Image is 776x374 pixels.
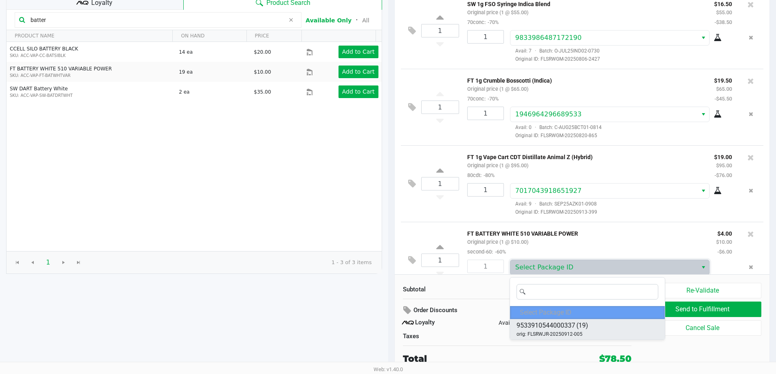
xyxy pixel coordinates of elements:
small: $55.00 [716,9,732,15]
span: Original ID: FLSRWGM-20250820-865 [510,132,732,139]
div: Loyalty [403,318,479,328]
small: Original price (1 @ $65.00) [467,86,528,92]
span: 9533910544000337 [517,321,575,330]
small: Original price (1 @ $10.00) [467,239,528,245]
small: -$6.00 [717,249,732,255]
app-button-loader: Add to Cart [342,88,375,95]
span: ᛫ [352,16,362,24]
span: 9833986487172190 [515,34,582,42]
span: $35.00 [254,89,271,95]
button: Add to Cart [339,46,378,58]
div: Total [403,352,547,365]
small: 70conc: [467,96,499,102]
span: $20.00 [254,49,271,55]
td: 2 ea [175,82,250,102]
button: Select [697,31,709,45]
td: 14 ea [175,42,250,62]
span: Page 1 [40,255,56,270]
span: Go to the previous page [29,259,36,266]
span: Avail: 0 Batch: C-AUG25BCT01-0814 [510,125,602,130]
span: Select Package ID [515,263,574,271]
small: -$76.00 [714,172,732,178]
p: FT BATTERY WHITE 510 VARIABLE POWER [467,228,704,237]
p: $19.50 [714,75,732,84]
small: -$45.50 [714,96,732,102]
input: Scan or Search Products to Begin [27,14,285,26]
button: Add to Cart [339,85,378,98]
span: Go to the next page [60,259,67,266]
span: Avail: 7 Batch: O-JUL25IND02-0730 [510,48,600,54]
small: -$38.50 [714,19,732,25]
button: Remove the package from the orderLine [745,183,756,198]
kendo-pager-info: 1 - 3 of 3 items [93,258,372,267]
th: ON HAND [172,30,246,42]
p: SKU: ACC-VAP-FT-BATWHTVAR [10,72,172,79]
button: All [362,16,369,25]
td: 19 ea [175,62,250,82]
span: Go to the previous page [25,255,40,270]
small: Original price (1 @ $55.00) [467,9,528,15]
span: orig: FLSRWJR-20250912-005 [517,330,583,338]
button: Remove the package from the orderLine [745,107,756,122]
span: (19) [576,321,588,330]
span: -70% [486,19,499,25]
span: Go to the first page [10,255,25,270]
div: Subtotal [403,285,511,294]
div: $78.50 [599,352,631,365]
span: Go to the next page [56,255,71,270]
span: -70% [486,96,499,102]
p: SKU: ACC-VAP-CC-BATSIBLK [10,52,172,59]
small: 80cdt: [467,172,495,178]
small: $95.00 [716,162,732,168]
span: · [532,201,539,207]
td: FT BATTERY WHITE 510 VARIABLE POWER [7,62,175,82]
app-button-loader: Add to Cart [342,68,375,75]
small: $65.00 [716,86,732,92]
small: Original price (1 @ $95.00) [467,162,528,168]
td: SW DART Battery White [7,82,175,102]
button: Remove the package from the orderLine [745,260,756,275]
button: Add to Cart [339,66,378,78]
th: PRICE [246,30,302,42]
p: $4.00 [716,228,732,237]
p: $19.00 [714,152,732,160]
div: Data table [7,30,382,251]
p: FT 1g Vape Cart CDT Distillate Animal Z (Hybrid) [467,152,702,160]
span: Web: v1.40.0 [374,366,403,372]
span: 7017043918651927 [515,187,582,195]
span: 1946964296689533 [515,110,582,118]
small: second-60: [467,249,506,255]
span: -60% [493,249,506,255]
div: Available: [479,319,555,327]
span: Avail: 9 Batch: SEP25AZK01-0908 [510,201,597,207]
th: PRODUCT NAME [7,30,172,42]
small: 70conc: [467,19,499,25]
span: · [532,125,539,130]
span: · [532,48,539,54]
button: Select [697,260,709,275]
button: Select [697,107,709,122]
span: Go to the first page [14,259,21,266]
div: Order Discounts [403,303,552,318]
span: Go to the last page [71,255,86,270]
span: Go to the last page [75,259,82,266]
small: $10.00 [716,239,732,245]
td: CCELL SILO BATTERY BLACK [7,42,175,62]
span: Original ID: FLSRWGM-20250913-399 [510,208,732,216]
app-button-loader: Add to Cart [342,48,375,55]
p: SKU: ACC-VAP-SW-BATDRTWHT [10,92,172,98]
p: FT 1g Crumble Bosscotti (Indica) [467,75,702,84]
button: Remove the package from the orderLine [745,30,756,45]
span: -80% [481,172,495,178]
button: Select [697,184,709,198]
span: Original ID: FLSRWGM-20250806-2427 [510,55,732,63]
div: Taxes [403,332,511,341]
span: $10.00 [254,69,271,75]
